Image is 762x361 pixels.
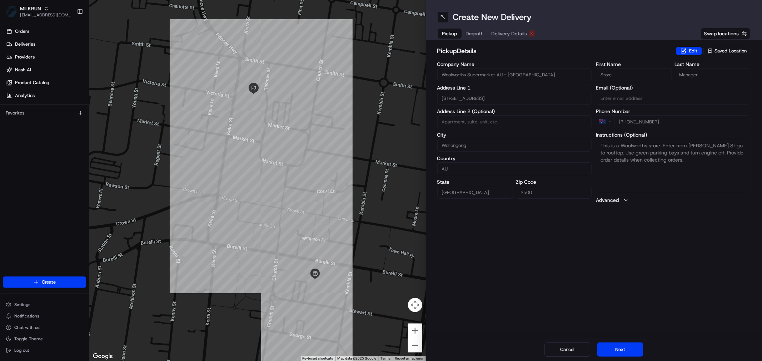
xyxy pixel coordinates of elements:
[516,186,592,199] input: Enter zip code
[3,77,89,88] a: Product Catalog
[15,92,35,99] span: Analytics
[437,162,592,175] input: Enter country
[3,64,89,76] a: Nash AI
[437,92,592,105] input: Enter address
[3,276,86,288] button: Create
[15,80,49,86] span: Product Catalog
[3,300,86,310] button: Settings
[704,30,739,37] span: Swap locations
[437,46,672,56] h2: pickup Details
[42,279,56,285] span: Create
[15,41,35,47] span: Deliveries
[395,356,424,360] a: Report a map error
[437,132,592,137] label: City
[3,3,74,20] button: MILKRUNMILKRUN[EMAIL_ADDRESS][DOMAIN_NAME]
[15,54,35,60] span: Providers
[596,62,672,67] label: First Name
[614,115,751,128] input: Enter phone number
[15,67,31,73] span: Nash AI
[14,313,39,319] span: Notifications
[466,30,483,37] span: Dropoff
[303,356,333,361] button: Keyboard shortcuts
[596,92,751,105] input: Enter email address
[20,12,71,18] button: [EMAIL_ADDRESS][DOMAIN_NAME]
[544,342,590,357] button: Cancel
[14,347,29,353] span: Log out
[408,324,422,338] button: Zoom in
[675,62,751,67] label: Last Name
[437,139,592,152] input: Enter city
[91,352,115,361] img: Google
[3,107,86,119] div: Favorites
[596,132,751,137] label: Instructions (Optional)
[6,6,17,17] img: MILKRUN
[437,186,513,199] input: Enter state
[3,345,86,355] button: Log out
[437,85,592,90] label: Address Line 1
[3,39,89,50] a: Deliveries
[3,90,89,101] a: Analytics
[596,85,751,90] label: Email (Optional)
[437,109,592,114] label: Address Line 2 (Optional)
[3,26,89,37] a: Orders
[596,109,751,114] label: Phone Number
[14,302,30,307] span: Settings
[437,62,592,67] label: Company Name
[408,298,422,312] button: Map camera controls
[338,356,377,360] span: Map data ©2025 Google
[596,197,619,204] label: Advanced
[20,5,41,12] button: MILKRUN
[437,115,592,128] input: Apartment, suite, unit, etc.
[381,356,391,360] a: Terms (opens in new tab)
[701,28,751,39] button: Swap locations
[714,48,747,54] span: Saved Location
[437,179,513,184] label: State
[437,156,592,161] label: Country
[453,11,532,23] h1: Create New Delivery
[15,28,29,35] span: Orders
[597,342,643,357] button: Next
[3,334,86,344] button: Toggle Theme
[437,68,592,81] input: Enter company name
[492,30,527,37] span: Delivery Details
[596,139,751,192] textarea: This is a Woolworths store. Enter from [PERSON_NAME] St go to rooftop. Use green parking bays and...
[3,51,89,63] a: Providers
[596,197,751,204] button: Advanced
[516,179,592,184] label: Zip Code
[596,68,672,81] input: Enter first name
[703,46,751,56] button: Saved Location
[14,336,43,342] span: Toggle Theme
[408,338,422,352] button: Zoom out
[676,47,702,55] button: Edit
[675,68,751,81] input: Enter last name
[91,352,115,361] a: Open this area in Google Maps (opens a new window)
[3,322,86,332] button: Chat with us!
[442,30,457,37] span: Pickup
[14,325,40,330] span: Chat with us!
[3,311,86,321] button: Notifications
